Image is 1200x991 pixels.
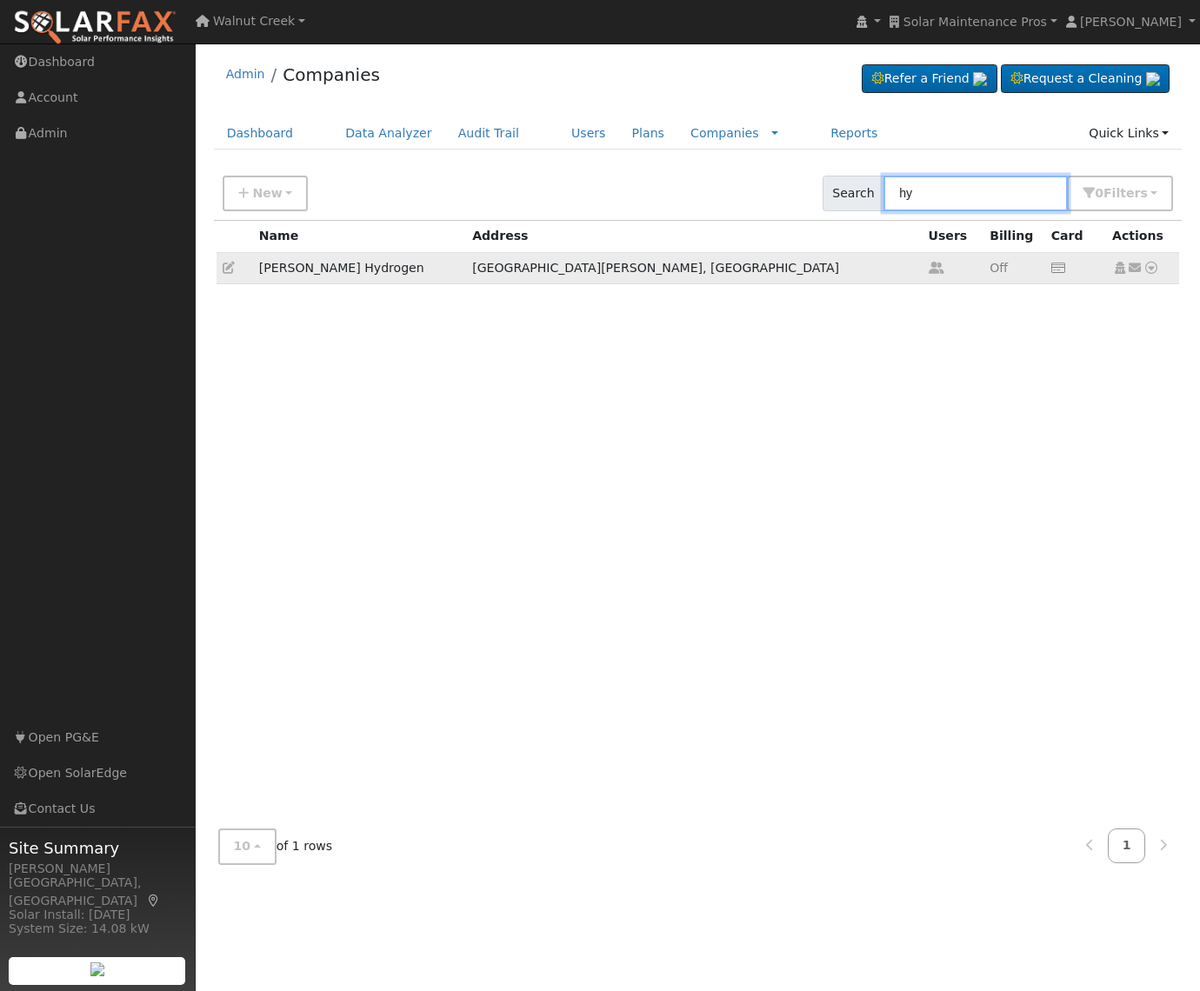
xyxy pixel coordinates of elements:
div: Actions [1112,227,1173,245]
span: Filter [1103,186,1148,200]
a: Get user count [929,261,944,275]
div: [GEOGRAPHIC_DATA], [GEOGRAPHIC_DATA] [9,874,186,910]
div: [PERSON_NAME] [9,860,186,878]
div: Name [259,227,460,245]
div: Users [929,227,978,245]
a: Other actions [1143,259,1159,277]
td: No credit card on file [1045,252,1106,283]
img: SolarFax [13,10,177,46]
div: System Size: 14.08 kW [9,920,186,938]
div: Solar Install: [DATE] [9,906,186,924]
span: Walnut Creek [213,14,295,28]
a: Users [558,117,619,150]
a: Reports [817,117,890,150]
a: Refer a Friend [862,64,997,94]
a: Quick Links [1076,117,1182,150]
a: Set as Global Company [1112,261,1128,275]
a: Other actions [1128,259,1143,277]
input: Search [883,176,1068,211]
a: Data Analyzer [332,117,445,150]
a: Edit Company (586) [223,261,235,275]
div: of 1 rows [218,828,333,864]
div: Address [472,227,916,245]
a: Plans [619,117,677,150]
span: Solar Maintenance Pros [903,15,1047,29]
span: New [252,186,282,200]
a: Dashboard [214,117,307,150]
button: 0Filters [1067,176,1173,211]
a: 1 [1108,828,1146,862]
div: Billing [990,227,1038,245]
a: Map [146,894,162,908]
a: Companies [283,64,380,85]
div: Credit card on file [1051,227,1100,245]
span: Site Summary [9,836,186,860]
img: retrieve [973,72,987,86]
a: Request a Cleaning [1001,64,1170,94]
a: Audit Trail [445,117,532,150]
button: New [223,176,309,211]
span: 10 [234,839,251,853]
span: s [1140,186,1147,200]
span: Search [823,176,884,211]
button: 10 [218,828,277,864]
img: retrieve [90,962,104,976]
img: retrieve [1146,72,1160,86]
a: Admin [226,67,265,81]
td: [PERSON_NAME] Hydrogen [253,252,466,283]
td: [GEOGRAPHIC_DATA][PERSON_NAME], [GEOGRAPHIC_DATA] [466,252,922,283]
a: Companies [690,126,759,140]
td: No rates defined [983,252,1044,283]
span: [PERSON_NAME] [1080,15,1182,29]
